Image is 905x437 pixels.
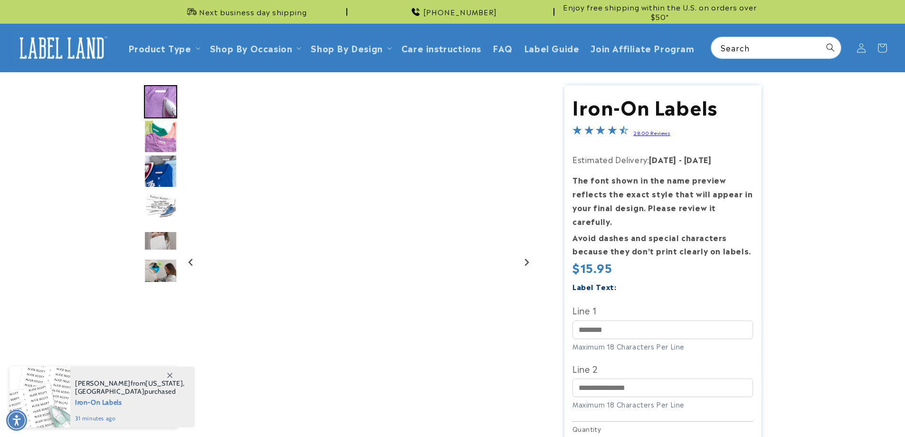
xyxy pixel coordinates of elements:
[572,260,612,275] span: $15.95
[591,42,694,53] span: Join Affiliate Program
[572,424,602,434] legend: Quantity
[493,42,513,53] span: FAQ
[11,29,113,66] a: Label Land
[6,410,27,431] div: Accessibility Menu
[401,42,481,53] span: Care instructions
[75,387,144,396] span: [GEOGRAPHIC_DATA]
[144,189,177,223] div: Go to slide 4
[75,414,185,423] span: 31 minutes ago
[75,396,185,408] span: Iron-On Labels
[487,37,518,59] a: FAQ
[14,33,109,63] img: Label Land
[572,153,753,166] p: Estimated Delivery:
[520,256,533,269] button: Next slide
[185,256,198,269] button: Go to last slide
[633,129,670,136] a: 2800 Reviews
[144,120,177,153] div: Go to slide 2
[144,259,177,292] img: Iron-On Labels - Label Land
[128,41,191,54] a: Product Type
[75,379,185,396] span: from , purchased
[144,85,177,118] img: Iron on name label being ironed to shirt
[396,37,487,59] a: Care instructions
[572,399,753,409] div: Maximum 18 Characters Per Line
[585,37,700,59] a: Join Affiliate Program
[144,224,177,257] div: Go to slide 5
[311,41,382,54] a: Shop By Design
[144,189,177,223] img: Iron-on name labels with an iron
[199,7,307,17] span: Next business day shipping
[144,85,177,118] div: Go to slide 1
[649,154,676,165] strong: [DATE]
[204,37,305,59] summary: Shop By Occasion
[679,154,682,165] strong: -
[558,2,762,21] span: Enjoy free shipping within the U.S. on orders over $50*
[572,174,753,226] strong: The font shown in the name preview reflects the exact style that will appear in your final design...
[423,7,497,17] span: [PHONE_NUMBER]
[524,42,580,53] span: Label Guide
[144,231,177,251] img: null
[123,37,204,59] summary: Product Type
[572,361,753,376] label: Line 2
[572,126,629,138] span: 4.5-star overall rating
[572,341,753,351] div: Maximum 18 Characters Per Line
[572,232,751,257] strong: Avoid dashes and special characters because they don’t print clearly on labels.
[75,379,131,388] span: [PERSON_NAME]
[810,396,895,427] iframe: Gorgias live chat messenger
[572,302,753,318] label: Line 1
[144,155,177,188] div: Go to slide 3
[144,259,177,292] div: Go to slide 6
[518,37,585,59] a: Label Guide
[210,42,293,53] span: Shop By Occasion
[820,37,841,58] button: Search
[144,120,177,153] img: Iron on name tags ironed to a t-shirt
[144,155,177,188] img: Iron on name labels ironed to shirt collar
[684,154,712,165] strong: [DATE]
[305,37,395,59] summary: Shop By Design
[145,379,183,388] span: [US_STATE]
[572,281,617,292] label: Label Text:
[572,94,753,118] h1: Iron-On Labels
